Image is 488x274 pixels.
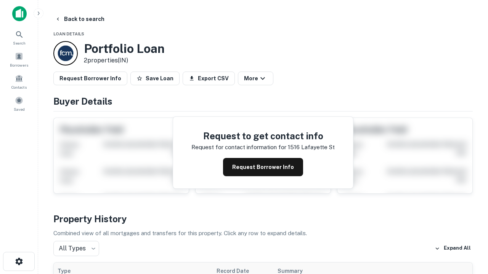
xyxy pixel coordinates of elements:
a: Search [2,27,36,48]
p: 1516 lafayette st [288,143,335,152]
a: Borrowers [2,49,36,70]
span: Search [13,40,26,46]
iframe: Chat Widget [450,213,488,250]
span: Contacts [11,84,27,90]
a: Saved [2,93,36,114]
p: 2 properties (IN) [84,56,165,65]
button: Request Borrower Info [223,158,303,176]
button: Request Borrower Info [53,72,127,85]
span: Saved [14,106,25,112]
h3: Portfolio Loan [84,41,165,56]
p: Request for contact information for [191,143,286,152]
p: Combined view of all mortgages and transfers for this property. Click any row to expand details. [53,229,473,238]
h4: Buyer Details [53,94,473,108]
h4: Property History [53,212,473,226]
h4: Request to get contact info [191,129,335,143]
span: Loan Details [53,32,84,36]
button: Export CSV [183,72,235,85]
a: Contacts [2,71,36,92]
button: Save Loan [130,72,180,85]
button: Expand All [433,243,473,254]
button: More [238,72,273,85]
span: Borrowers [10,62,28,68]
div: All Types [53,241,99,256]
img: capitalize-icon.png [12,6,27,21]
button: Back to search [52,12,108,26]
